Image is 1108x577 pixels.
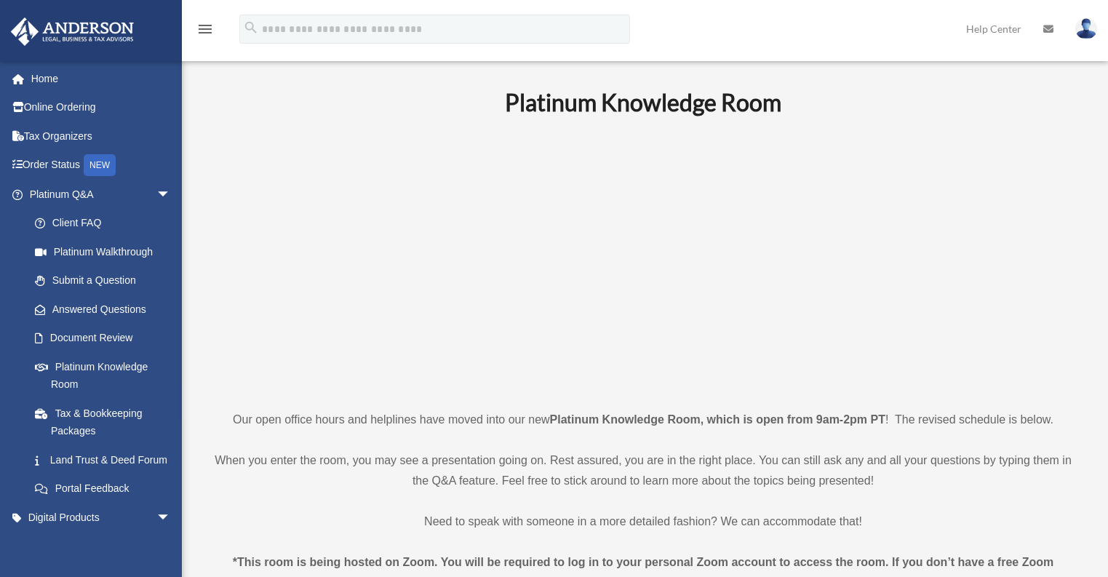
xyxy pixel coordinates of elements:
a: Tax & Bookkeeping Packages [20,399,193,445]
a: Order StatusNEW [10,151,193,180]
a: Portal Feedback [20,474,193,504]
a: Online Ordering [10,93,193,122]
p: Our open office hours and helplines have moved into our new ! The revised schedule is below. [207,410,1079,430]
p: Need to speak with someone in a more detailed fashion? We can accommodate that! [207,512,1079,532]
i: search [243,20,259,36]
a: Document Review [20,324,193,353]
a: Submit a Question [20,266,193,295]
span: arrow_drop_down [156,503,186,533]
div: NEW [84,154,116,176]
a: Home [10,64,193,93]
img: Anderson Advisors Platinum Portal [7,17,138,46]
p: When you enter the room, you may see a presentation going on. Rest assured, you are in the right ... [207,450,1079,491]
a: Tax Organizers [10,122,193,151]
a: Client FAQ [20,209,193,238]
b: Platinum Knowledge Room [505,88,781,116]
iframe: 231110_Toby_KnowledgeRoom [425,137,861,383]
a: Platinum Walkthrough [20,237,193,266]
a: menu [196,25,214,38]
strong: Platinum Knowledge Room, which is open from 9am-2pm PT [550,413,885,426]
a: Digital Productsarrow_drop_down [10,503,193,532]
span: arrow_drop_down [156,180,186,210]
i: menu [196,20,214,38]
a: Platinum Q&Aarrow_drop_down [10,180,193,209]
a: Answered Questions [20,295,193,324]
a: Platinum Knowledge Room [20,352,186,399]
img: User Pic [1075,18,1097,39]
a: Land Trust & Deed Forum [20,445,193,474]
